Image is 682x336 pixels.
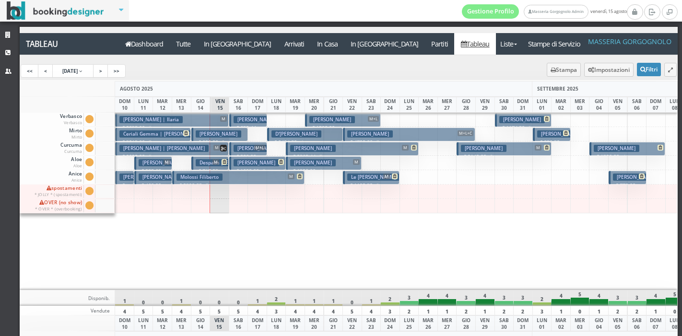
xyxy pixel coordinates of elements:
[234,167,283,175] p: € 1098.00
[290,167,359,175] p: € 1320.00
[537,139,568,153] p: € 830.32
[537,85,578,92] span: SETTEMBRE 2025
[475,290,495,306] div: 4
[496,33,521,55] a: Liste
[278,33,311,55] a: Arrivati
[254,145,265,151] span: M+L
[362,315,381,331] div: SAB 23
[247,315,267,331] div: DOM 17
[456,315,476,331] div: GIO 28
[494,290,514,306] div: 3
[218,139,235,146] small: 3 notti
[521,33,587,55] a: Stampe di Servizio
[475,315,495,331] div: VEN 29
[475,306,495,315] div: 1
[646,97,666,113] div: DOM 07
[305,315,324,331] div: MER 20
[343,127,475,141] button: [PERSON_NAME] M+L+C € 4725.00 7 notti
[191,156,229,170] button: Despatis [PERSON_NAME] | Despatis [PERSON_NAME] M € 717.58 2 notti
[362,306,381,315] div: 4
[494,315,514,331] div: SAB 30
[115,142,229,156] button: [PERSON_NAME] | [PERSON_NAME] M € 2020.00 8 notti
[608,306,628,315] div: 2
[134,306,153,315] div: 5
[461,145,506,152] h3: [PERSON_NAME]
[196,139,245,146] p: € 850.50
[145,139,161,146] small: 7 notti
[608,290,628,306] div: 3
[418,290,438,306] div: 4
[609,171,647,185] button: [PERSON_NAME] € 770.00 2 notti
[594,145,639,152] h3: [PERSON_NAME]
[646,290,666,306] div: 4
[316,168,332,174] small: 4 notti
[589,315,609,331] div: GIO 04
[115,113,229,127] button: [PERSON_NAME] | Ilaria M € 2835.00 6 notti
[627,306,647,315] div: 2
[627,315,647,331] div: SAB 06
[589,290,609,306] div: 4
[342,306,362,315] div: 5
[290,145,336,152] h3: [PERSON_NAME]
[213,145,220,151] span: M
[437,315,457,331] div: MER 27
[197,33,278,55] a: In [GEOGRAPHIC_DATA]
[285,306,305,315] div: 4
[247,306,267,315] div: 4
[176,174,223,181] h3: Molossi Filiberto
[172,290,191,306] div: 1
[458,130,473,136] span: M+L+C
[59,113,83,126] span: Verbasco
[172,97,191,113] div: MER 13
[119,116,183,123] h3: [PERSON_NAME] | Ilaria
[119,130,206,138] h3: Ceriali Gemma | [PERSON_NAME]
[400,306,419,315] div: 2
[613,174,658,181] h3: [PERSON_NAME]
[139,182,169,197] p: € 460.00
[35,192,82,197] small: * JOLLY * (spostamenti)
[176,182,302,189] p: € 2390.85
[286,142,418,156] button: [PERSON_NAME] M € 2365.44 7 notti
[172,171,305,185] button: Molossi Filiberto M € 2390.85 7 notti
[309,124,378,132] p: € 1500.00
[532,306,552,315] div: 3
[20,290,116,306] div: Disponib.
[64,149,82,154] small: Curcuma
[271,139,340,146] p: € 2404.80
[191,315,211,331] div: GIO 14
[486,154,503,160] small: 5 notti
[461,153,548,161] p: € 2149.02
[290,159,336,166] h3: [PERSON_NAME]
[344,33,425,55] a: In [GEOGRAPHIC_DATA]
[145,125,161,131] small: 6 notti
[551,306,571,315] div: 1
[368,116,379,122] span: M+L
[608,97,628,113] div: VEN 05
[608,315,628,331] div: VEN 05
[267,315,286,331] div: LUN 18
[229,290,248,306] div: 0
[286,156,362,170] button: [PERSON_NAME] M € 1320.00 4 notti
[347,174,400,181] h3: Le [PERSON_NAME]
[646,315,666,331] div: DOM 07
[119,139,188,146] p: € 3213.00
[425,33,455,55] a: Partiti
[513,315,533,331] div: DOM 31
[220,116,227,122] span: M
[316,154,332,160] small: 7 notti
[191,306,211,315] div: 5
[115,306,134,315] div: 4
[347,139,472,146] p: € 4725.00
[525,125,541,131] small: 3 notti
[290,153,415,161] p: € 2365.44
[234,145,279,152] h3: [PERSON_NAME]
[589,306,609,315] div: 1
[210,315,229,331] div: VEN 15
[418,97,438,113] div: MAR 26
[211,97,229,113] div: VEN 15
[153,315,172,331] div: MAR 12
[267,306,286,315] div: 3
[588,37,671,46] h4: Masseria Gorgognolo
[267,97,286,113] div: LUN 18
[234,153,264,168] p: € 500.00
